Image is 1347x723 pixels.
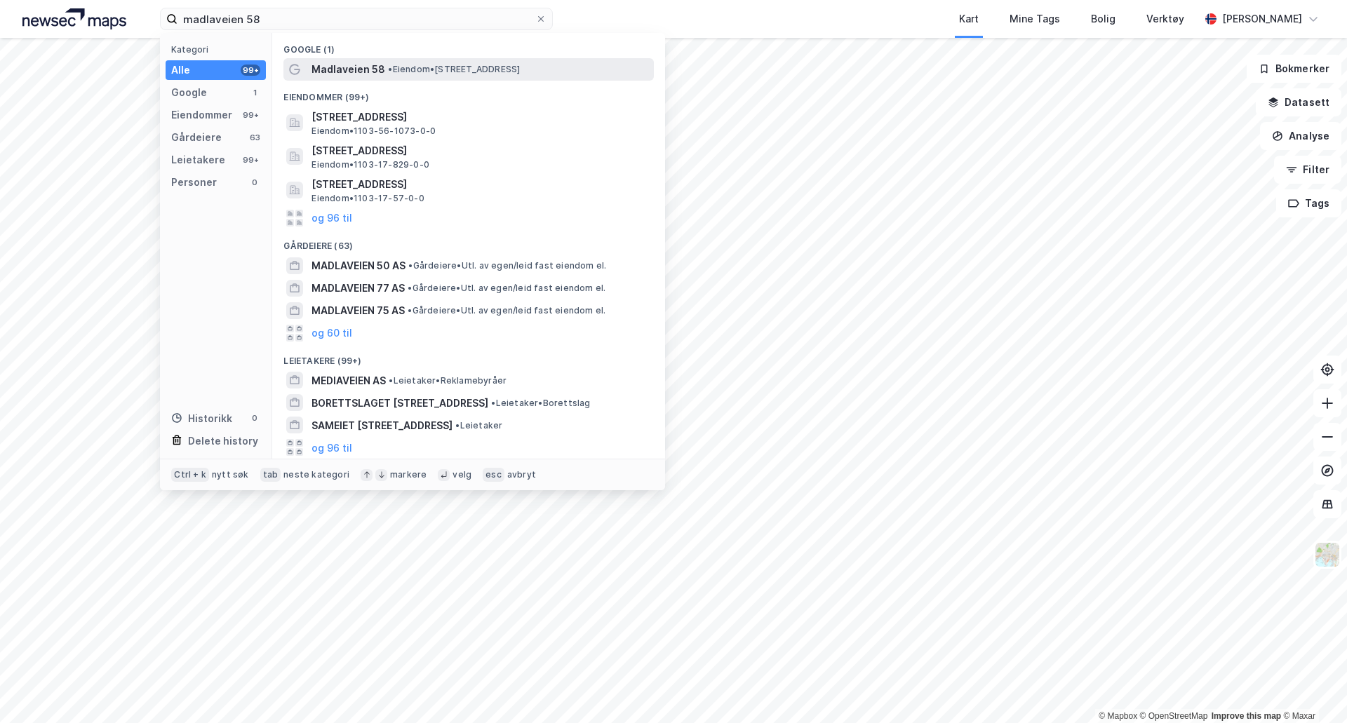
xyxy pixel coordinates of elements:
[1222,11,1302,27] div: [PERSON_NAME]
[171,151,225,168] div: Leietakere
[453,469,471,480] div: velg
[1256,88,1341,116] button: Datasett
[408,305,605,316] span: Gårdeiere • Utl. av egen/leid fast eiendom el.
[272,33,665,58] div: Google (1)
[249,87,260,98] div: 1
[1140,711,1208,721] a: OpenStreetMap
[311,372,386,389] span: MEDIAVEIEN AS
[507,469,536,480] div: avbryt
[483,468,504,482] div: esc
[272,344,665,370] div: Leietakere (99+)
[389,375,507,386] span: Leietaker • Reklamebyråer
[171,44,266,55] div: Kategori
[408,260,606,271] span: Gårdeiere • Utl. av egen/leid fast eiendom el.
[22,8,126,29] img: logo.a4113a55bc3d86da70a041830d287a7e.svg
[171,84,207,101] div: Google
[311,439,352,456] button: og 96 til
[311,193,424,204] span: Eiendom • 1103-17-57-0-0
[311,280,405,297] span: MADLAVEIEN 77 AS
[1247,55,1341,83] button: Bokmerker
[249,412,260,424] div: 0
[171,174,217,191] div: Personer
[1212,711,1281,721] a: Improve this map
[1276,189,1341,217] button: Tags
[311,210,352,227] button: og 96 til
[491,398,495,408] span: •
[455,420,460,431] span: •
[408,260,413,271] span: •
[311,61,385,78] span: Madlaveien 58
[177,8,535,29] input: Søk på adresse, matrikkel, gårdeiere, leietakere eller personer
[408,305,412,316] span: •
[311,159,429,170] span: Eiendom • 1103-17-829-0-0
[1314,541,1341,568] img: Z
[1010,11,1060,27] div: Mine Tags
[171,410,232,427] div: Historikk
[311,302,405,319] span: MADLAVEIEN 75 AS
[311,417,453,434] span: SAMEIET [STREET_ADDRESS]
[241,154,260,165] div: 99+
[1260,122,1341,150] button: Analyse
[171,62,190,79] div: Alle
[249,132,260,143] div: 63
[311,126,436,137] span: Eiendom • 1103-56-1073-0-0
[1099,711,1137,721] a: Mapbox
[1146,11,1184,27] div: Verktøy
[249,177,260,188] div: 0
[1091,11,1115,27] div: Bolig
[311,176,648,193] span: [STREET_ADDRESS]
[388,64,520,75] span: Eiendom • [STREET_ADDRESS]
[241,65,260,76] div: 99+
[389,375,393,386] span: •
[212,469,249,480] div: nytt søk
[241,109,260,121] div: 99+
[311,325,352,342] button: og 60 til
[260,468,281,482] div: tab
[311,109,648,126] span: [STREET_ADDRESS]
[311,257,406,274] span: MADLAVEIEN 50 AS
[272,229,665,255] div: Gårdeiere (63)
[1277,656,1347,723] div: Kontrollprogram for chat
[272,81,665,106] div: Eiendommer (99+)
[390,469,427,480] div: markere
[1277,656,1347,723] iframe: Chat Widget
[455,420,502,431] span: Leietaker
[388,64,392,74] span: •
[311,142,648,159] span: [STREET_ADDRESS]
[408,283,605,294] span: Gårdeiere • Utl. av egen/leid fast eiendom el.
[171,129,222,146] div: Gårdeiere
[491,398,590,409] span: Leietaker • Borettslag
[283,469,349,480] div: neste kategori
[1274,156,1341,184] button: Filter
[171,107,232,123] div: Eiendommer
[311,395,488,412] span: BORETTSLAGET [STREET_ADDRESS]
[188,433,258,450] div: Delete history
[959,11,979,27] div: Kart
[408,283,412,293] span: •
[171,468,209,482] div: Ctrl + k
